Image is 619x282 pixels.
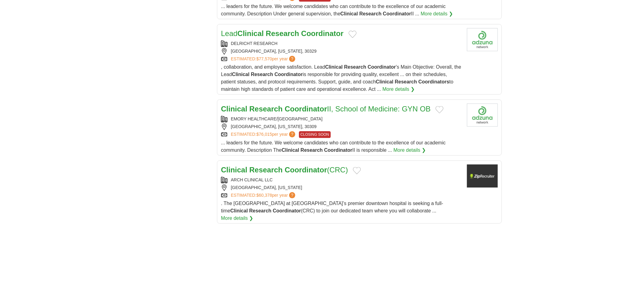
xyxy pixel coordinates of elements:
[285,166,327,174] strong: Coordinator
[221,177,462,183] div: ARCH CLINICAL LLC
[282,147,299,153] strong: Clinical
[256,193,272,198] span: $60,378
[237,29,264,38] strong: Clinical
[221,48,462,54] div: [GEOGRAPHIC_DATA], [US_STATE], 30329
[395,79,417,84] strong: Research
[251,72,273,77] strong: Research
[299,131,331,138] span: CLOSING SOON
[325,64,343,70] strong: Clinical
[221,140,446,153] span: ... leaders for the future. We welcome candidates who can contribute to the excellence of our aca...
[340,11,358,16] strong: Clinical
[273,208,301,213] strong: Coordinator
[221,116,462,122] div: EMORY HEALTHCARE/[GEOGRAPHIC_DATA]
[221,40,462,47] div: DELRICHT RESEARCH
[256,56,272,61] span: $77,570
[232,72,250,77] strong: Clinical
[324,147,353,153] strong: Coordinator
[221,201,443,213] span: . The [GEOGRAPHIC_DATA] at [GEOGRAPHIC_DATA]’s premier downtown hospital is seeking a full-time (...
[349,30,357,38] button: Add to favorite jobs
[359,11,382,16] strong: Research
[249,105,283,113] strong: Research
[221,4,446,16] span: ... leaders for the future. We welcome candidates who can contribute to the excellence of our aca...
[285,105,327,113] strong: Coordinator
[418,79,449,84] strong: Coordinators
[301,147,323,153] strong: Research
[394,147,426,154] a: More details ❯
[221,166,247,174] strong: Clinical
[231,131,297,138] a: ESTIMATED:$76,015per year?
[256,132,272,137] span: $76,015
[289,56,295,62] span: ?
[368,64,396,70] strong: Coordinator
[221,184,462,191] div: [GEOGRAPHIC_DATA], [US_STATE]
[231,192,297,199] a: ESTIMATED:$60,378per year?
[221,29,344,38] a: LeadClinical Research Coordinator
[231,56,297,62] a: ESTIMATED:$77,570per year?
[467,28,498,51] img: Company logo
[249,208,272,213] strong: Research
[221,105,431,113] a: Clinical Research CoordinatorII, School of Medicine: GYN OB
[289,131,295,137] span: ?
[289,192,295,198] span: ?
[221,123,462,130] div: [GEOGRAPHIC_DATA], [US_STATE], 30309
[221,166,348,174] a: Clinical Research Coordinator(CRC)
[274,72,303,77] strong: Coordinator
[421,10,453,18] a: More details ❯
[221,105,247,113] strong: Clinical
[353,167,361,174] button: Add to favorite jobs
[221,215,253,222] a: More details ❯
[467,164,498,187] img: Company logo
[230,208,248,213] strong: Clinical
[301,29,343,38] strong: Coordinator
[467,103,498,127] img: Company logo
[221,64,461,92] span: , collaboration, and employee satisfaction. Lead 's Main Objective: Overall, the Lead is responsi...
[344,64,366,70] strong: Research
[266,29,299,38] strong: Research
[436,106,444,113] button: Add to favorite jobs
[383,86,415,93] a: More details ❯
[376,79,394,84] strong: Clinical
[383,11,411,16] strong: Coordinator
[249,166,283,174] strong: Research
